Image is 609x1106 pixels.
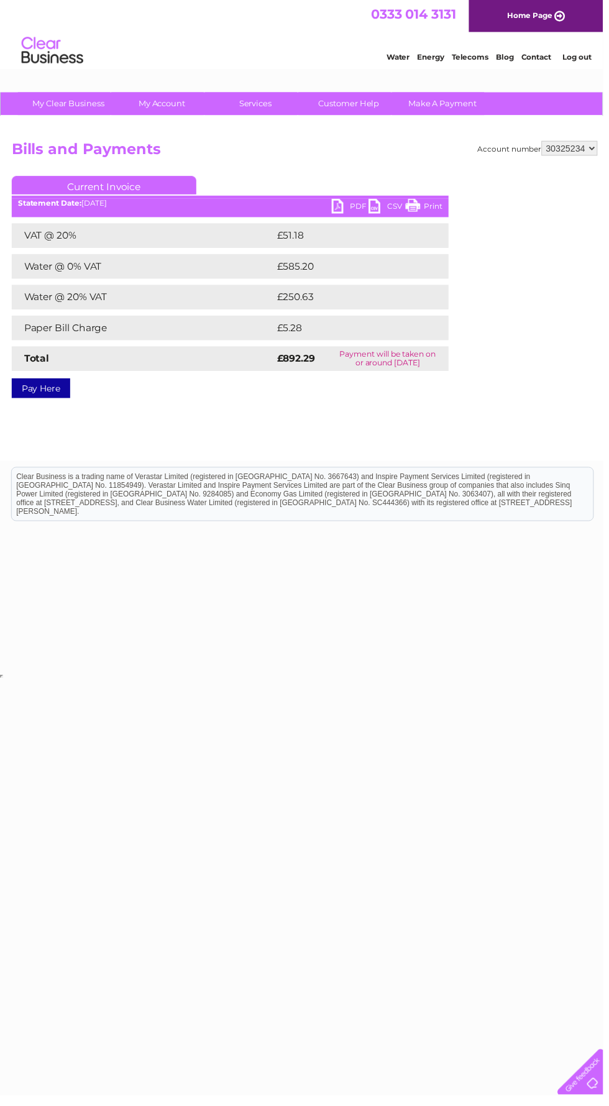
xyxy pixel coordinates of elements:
[12,382,71,402] a: Pay Here
[277,288,431,313] td: £250.63
[12,7,599,60] div: Clear Business is a trading name of Verastar Limited (registered in [GEOGRAPHIC_DATA] No. 3667643...
[24,356,50,368] strong: Total
[12,178,198,196] a: Current Invoice
[21,32,85,70] img: logo.png
[410,201,447,219] a: Print
[280,356,318,368] strong: £892.29
[12,288,277,313] td: Water @ 20% VAT
[12,319,277,344] td: Paper Bill Charge
[12,226,277,250] td: VAT @ 20%
[277,257,431,281] td: £585.20
[372,201,410,219] a: CSV
[301,93,404,116] a: Customer Help
[12,257,277,281] td: Water @ 0% VAT
[396,93,498,116] a: Make A Payment
[456,53,493,62] a: Telecoms
[335,201,372,219] a: PDF
[18,93,121,116] a: My Clear Business
[421,53,449,62] a: Energy
[277,319,424,344] td: £5.28
[375,6,460,22] a: 0333 014 3131
[390,53,414,62] a: Water
[501,53,519,62] a: Blog
[12,142,603,166] h2: Bills and Payments
[526,53,557,62] a: Contact
[12,201,453,209] div: [DATE]
[18,200,82,209] b: Statement Date:
[277,226,426,250] td: £51.18
[330,350,453,375] td: Payment will be taken on or around [DATE]
[112,93,215,116] a: My Account
[207,93,309,116] a: Services
[482,142,603,157] div: Account number
[568,53,597,62] a: Log out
